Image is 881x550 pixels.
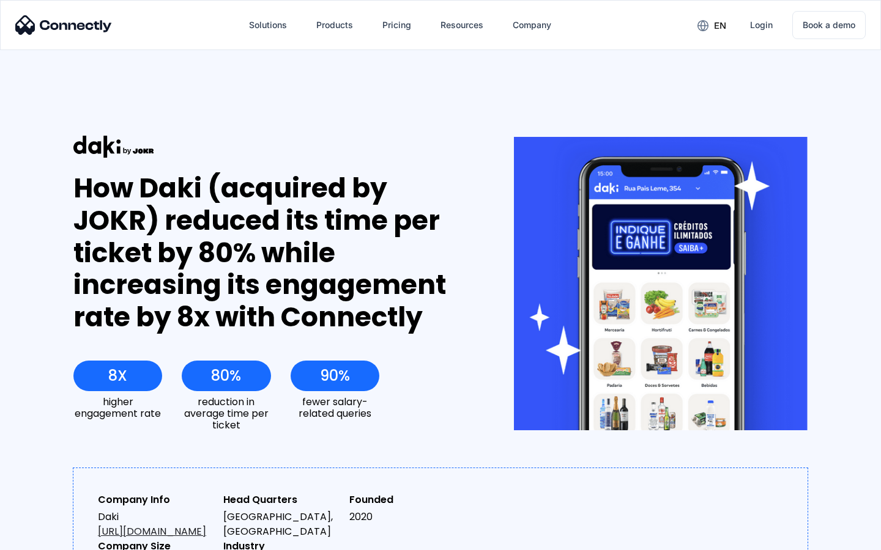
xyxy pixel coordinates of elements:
div: Solutions [249,16,287,34]
div: Login [750,16,773,34]
a: Pricing [373,10,421,40]
div: Pricing [382,16,411,34]
a: Login [740,10,782,40]
a: [URL][DOMAIN_NAME] [98,524,206,538]
div: Head Quarters [223,493,339,507]
div: fewer salary-related queries [291,396,379,419]
div: reduction in average time per ticket [182,396,270,431]
div: 90% [320,367,350,384]
ul: Language list [24,529,73,546]
div: 80% [211,367,241,384]
div: Company Info [98,493,214,507]
div: [GEOGRAPHIC_DATA], [GEOGRAPHIC_DATA] [223,510,339,539]
div: 8X [108,367,127,384]
aside: Language selected: English [12,529,73,546]
a: Book a demo [792,11,866,39]
div: Resources [441,16,483,34]
div: en [714,17,726,34]
div: Company [513,16,551,34]
div: 2020 [349,510,465,524]
div: higher engagement rate [73,396,162,419]
img: Connectly Logo [15,15,112,35]
div: Products [316,16,353,34]
div: Daki [98,510,214,539]
div: Founded [349,493,465,507]
div: How Daki (acquired by JOKR) reduced its time per ticket by 80% while increasing its engagement ra... [73,172,469,334]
